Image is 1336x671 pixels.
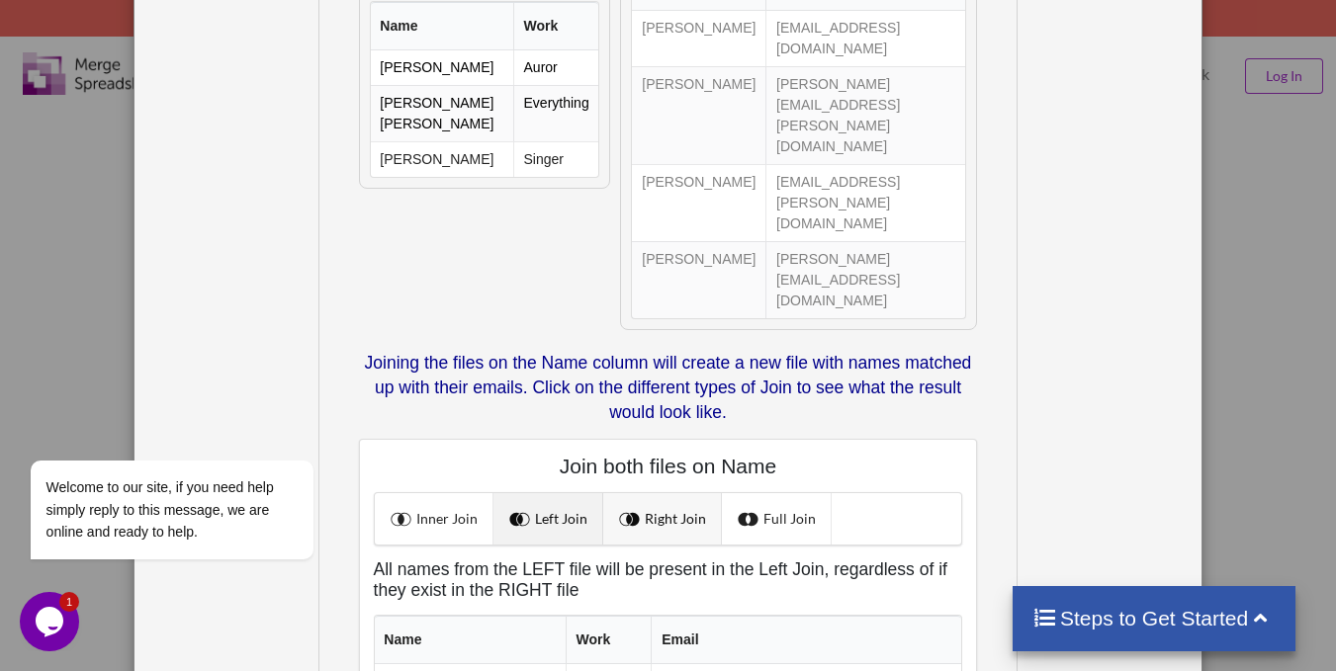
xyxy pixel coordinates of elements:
th: Work [566,616,652,664]
td: [EMAIL_ADDRESS][DOMAIN_NAME] [765,11,965,66]
iframe: chat widget [20,592,83,651]
td: [PERSON_NAME] [632,241,765,318]
a: Left Join [493,493,603,545]
td: [PERSON_NAME] [632,11,765,66]
td: [PERSON_NAME] [632,66,765,164]
td: [PERSON_NAME] [371,141,513,177]
a: Full Join [722,493,832,545]
iframe: chat widget [20,349,376,582]
h5: All names from the LEFT file will be present in the Left Join, regardless of if they exist in the... [374,559,963,601]
td: Everything [513,85,599,141]
td: Singer [513,141,599,177]
h4: Steps to Get Started [1032,606,1277,630]
th: Name [371,2,513,50]
td: [PERSON_NAME][EMAIL_ADDRESS][PERSON_NAME][DOMAIN_NAME] [765,66,965,164]
th: Email [651,616,961,664]
a: Inner Join [375,493,493,545]
td: [PERSON_NAME] [632,164,765,241]
td: [PERSON_NAME] [PERSON_NAME] [371,85,513,141]
p: Joining the files on the Name column will create a new file with names matched up with their emai... [359,351,978,425]
h4: Join both files on Name [374,454,963,478]
th: Name [375,616,566,664]
a: Right Join [603,493,722,545]
td: [PERSON_NAME] [371,50,513,85]
td: Auror [513,50,599,85]
td: [EMAIL_ADDRESS][PERSON_NAME][DOMAIN_NAME] [765,164,965,241]
td: [PERSON_NAME][EMAIL_ADDRESS][DOMAIN_NAME] [765,241,965,318]
th: Work [513,2,599,50]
